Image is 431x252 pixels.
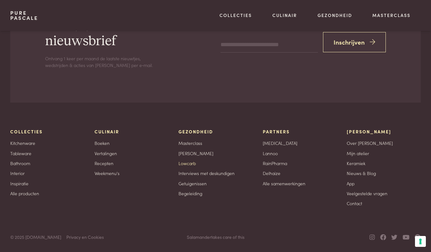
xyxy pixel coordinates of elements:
[95,128,119,135] span: Culinair
[347,180,354,187] a: App
[10,190,39,197] a: Alle producten
[263,170,280,177] a: Delhaize
[347,200,362,207] a: Contact
[45,16,175,50] h2: Schrijf je in op de nieuwsbrief
[66,234,104,240] a: Privacy en Cookies
[178,170,235,177] a: Interviews met deskundigen
[323,32,386,52] button: Inschrijven
[347,140,393,147] a: Over [PERSON_NAME]
[10,10,38,21] a: PurePascale
[10,170,25,177] a: Interior
[415,236,426,247] button: Uw voorkeuren voor toestemming voor trackingtechnologieën
[10,234,61,240] span: © 2025 [DOMAIN_NAME]
[178,190,202,197] a: Begeleiding
[10,128,43,135] span: Collecties
[263,140,297,147] a: [MEDICAL_DATA]
[178,140,202,147] a: Masterclass
[263,160,287,167] a: RainPharma
[178,160,196,167] a: Lowcarb
[178,180,207,187] a: Getuigenissen
[178,128,213,135] span: Gezondheid
[10,160,30,167] a: Bathroom
[347,150,369,157] a: Mijn atelier
[187,234,245,240] span: takes care of this
[263,150,278,157] a: Lannoo
[95,160,113,167] a: Recepten
[95,150,117,157] a: Vertalingen
[263,128,290,135] span: Partners
[318,12,352,19] a: Gezondheid
[10,140,35,147] a: Kitchenware
[178,150,213,157] a: [PERSON_NAME]
[263,180,305,187] a: Alle samenwerkingen
[272,12,297,19] a: Culinair
[10,150,31,157] a: Tableware
[95,170,120,177] a: Weekmenu's
[95,140,110,147] a: Boeken
[220,12,252,19] a: Collecties
[187,234,211,240] a: Salamander
[347,160,365,167] a: Keramiek
[347,128,391,135] span: [PERSON_NAME]
[372,12,410,19] a: Masterclass
[10,180,29,187] a: Inspiratie
[45,55,154,68] p: Ontvang 1 keer per maand de laatste nieuwtjes, wedstrijden & acties van [PERSON_NAME] per e‑mail.
[347,170,376,177] a: Nieuws & Blog
[347,190,387,197] a: Veelgestelde vragen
